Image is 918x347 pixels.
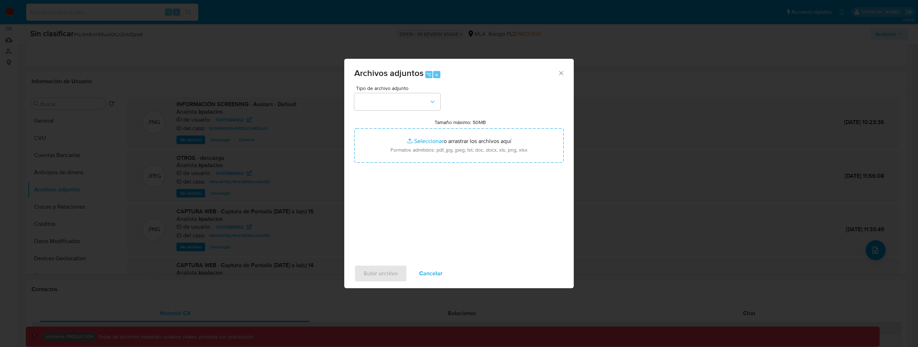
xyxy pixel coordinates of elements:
[410,265,452,282] button: Cancelar
[356,86,442,91] span: Tipo de archivo adjunto
[435,71,438,78] span: a
[419,266,443,281] span: Cancelar
[354,67,423,79] span: Archivos adjuntos
[435,119,486,125] label: Tamaño máximo: 50MB
[426,71,431,78] span: ⌥
[558,70,564,76] button: Cerrar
